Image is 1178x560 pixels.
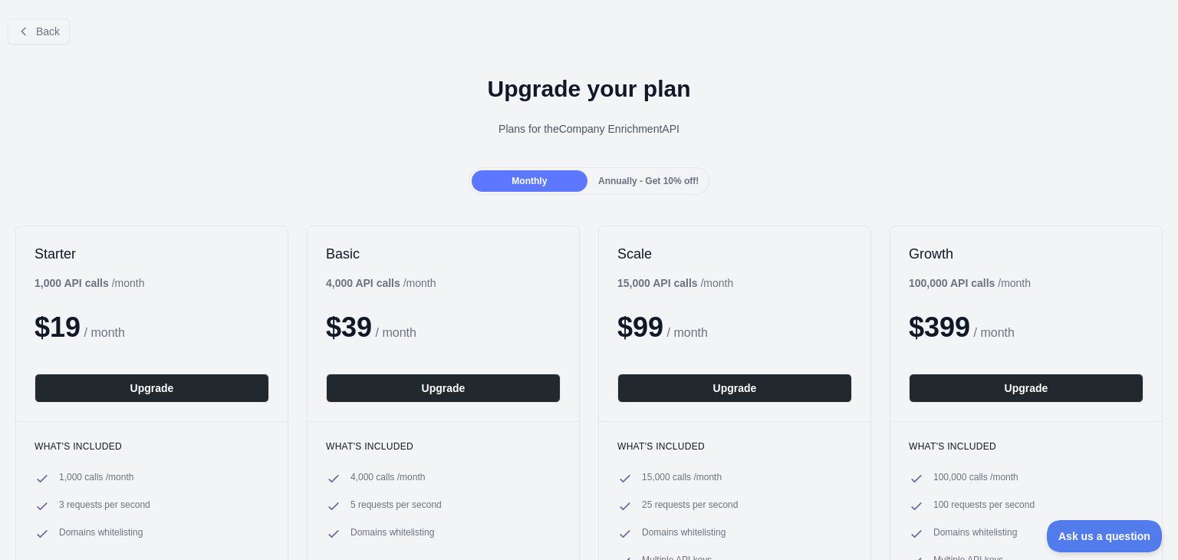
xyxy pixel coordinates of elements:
div: / month [909,275,1031,291]
b: 15,000 API calls [617,277,698,289]
span: $ 99 [617,311,663,343]
div: / month [326,275,436,291]
div: / month [617,275,733,291]
h2: Growth [909,245,1143,263]
b: 100,000 API calls [909,277,995,289]
iframe: Toggle Customer Support [1047,520,1163,552]
span: $ 399 [909,311,970,343]
h2: Scale [617,245,852,263]
h2: Basic [326,245,561,263]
